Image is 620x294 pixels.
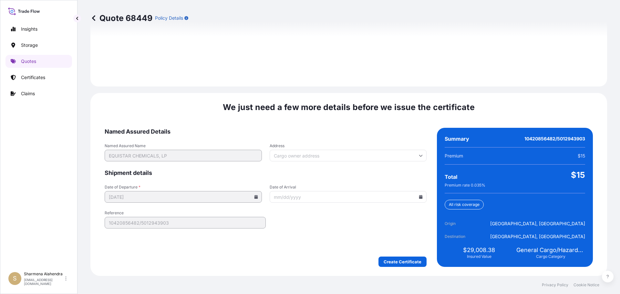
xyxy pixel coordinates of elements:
[105,128,427,136] span: Named Assured Details
[578,153,585,159] span: $15
[490,233,585,240] span: [GEOGRAPHIC_DATA], [GEOGRAPHIC_DATA]
[105,217,266,228] input: Your internal reference
[24,278,64,286] p: [EMAIL_ADDRESS][DOMAIN_NAME]
[105,210,266,216] span: Reference
[270,150,427,161] input: Cargo owner address
[536,254,565,259] span: Cargo Category
[5,39,72,52] a: Storage
[5,71,72,84] a: Certificates
[378,257,427,267] button: Create Certificate
[21,74,45,81] p: Certificates
[445,174,457,180] span: Total
[223,102,475,112] span: We just need a few more details before we issue the certificate
[573,282,599,288] a: Cookie Notice
[13,275,17,282] span: S
[542,282,568,288] a: Privacy Policy
[445,220,481,227] span: Origin
[21,90,35,97] p: Claims
[21,26,37,32] p: Insights
[445,136,469,142] span: Summary
[490,220,585,227] span: [GEOGRAPHIC_DATA], [GEOGRAPHIC_DATA]
[105,185,262,190] span: Date of Departure
[5,55,72,68] a: Quotes
[5,23,72,35] a: Insights
[467,254,491,259] span: Insured Value
[463,246,495,254] span: $29,008.38
[155,15,183,21] p: Policy Details
[270,191,427,203] input: mm/dd/yyyy
[384,259,421,265] p: Create Certificate
[90,13,152,23] p: Quote 68449
[445,153,463,159] span: Premium
[571,170,585,180] span: $15
[524,136,585,142] span: 10420856482/5012943903
[445,183,485,188] span: Premium rate 0.035 %
[516,246,585,254] span: General Cargo/Hazardous Material
[105,143,262,148] span: Named Assured Name
[445,233,481,240] span: Destination
[105,169,427,177] span: Shipment details
[21,58,36,65] p: Quotes
[270,143,427,148] span: Address
[445,200,484,209] div: All risk coverage
[105,191,262,203] input: mm/dd/yyyy
[270,185,427,190] span: Date of Arrival
[21,42,38,48] p: Storage
[5,87,72,100] a: Claims
[24,271,64,277] p: Sharmena Alahendra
